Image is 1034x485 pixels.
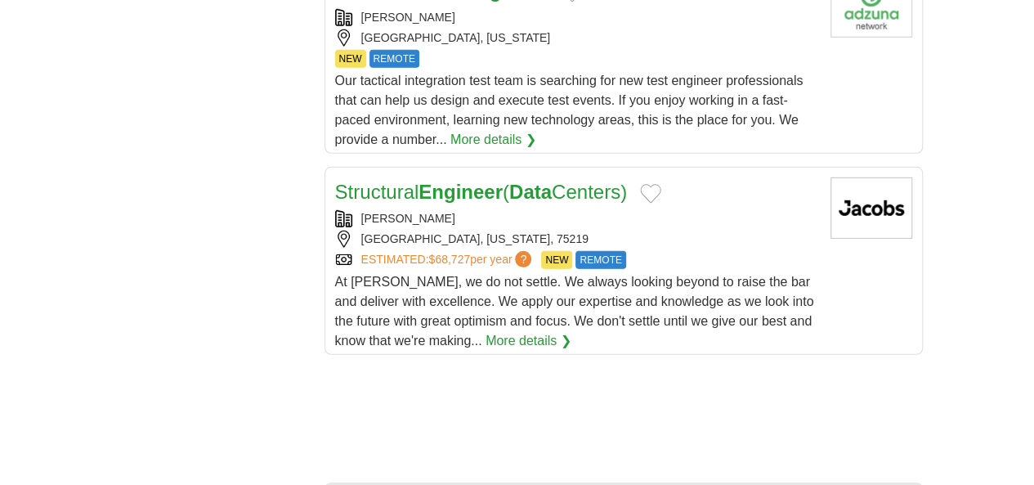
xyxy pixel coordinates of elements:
iframe: Ads by Google [325,368,923,469]
button: Add to favorite jobs [640,184,661,204]
div: [GEOGRAPHIC_DATA], [US_STATE], 75219 [335,231,817,248]
div: [PERSON_NAME] [335,9,817,26]
img: Jacobs Engineering logo [830,177,912,239]
a: ESTIMATED:$68,727per year? [361,251,535,269]
a: More details ❯ [486,331,571,351]
strong: Data [509,181,552,203]
span: NEW [541,251,572,269]
span: $68,727 [428,253,470,266]
span: NEW [335,50,366,68]
a: More details ❯ [450,130,536,150]
strong: Engineer [419,181,503,203]
span: ? [515,251,531,267]
span: At [PERSON_NAME], we do not settle. We always looking beyond to raise the bar and deliver with ex... [335,275,814,348]
div: [GEOGRAPHIC_DATA], [US_STATE] [335,29,817,47]
span: REMOTE [369,50,419,68]
span: Our tactical integration test team is searching for new test engineer professionals that can help... [335,74,803,146]
a: [PERSON_NAME] [361,212,455,225]
a: StructuralEngineer(DataCenters) [335,181,627,203]
span: REMOTE [575,251,625,269]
